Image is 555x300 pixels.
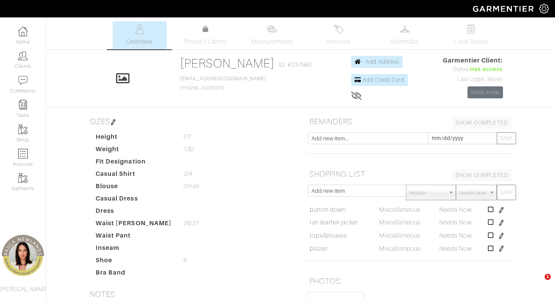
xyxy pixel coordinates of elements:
[90,256,178,268] dt: Shoe
[497,185,516,200] button: SAVE
[180,56,275,70] a: [PERSON_NAME]
[306,166,515,182] h5: SHOPPING LIST
[379,245,420,252] span: Miscellaneous
[308,185,406,197] input: Add new item
[351,56,403,68] a: Add Address
[498,207,505,213] img: pen-cf24a1663064a2ec1b9c1bd2387e9de7a2fa800b781884d57f21acf72779bad2.png
[267,24,277,34] img: measurements-466bbee1fd09ba9460f595b01e5d73f9e2bff037440d3c8f018324cb6cdf7a4a.svg
[439,206,472,213] span: Needs Now
[90,145,178,157] dt: Weight
[379,206,420,213] span: Miscellaneous
[529,274,547,292] iframe: Intercom live chat
[311,21,365,49] a: Invoices
[539,4,549,13] img: gear-icon-white-bd11855cb880d31180b6d7d6211b90ccbf57a29d726f0c71d8c61bd08dd39cc2.png
[110,119,116,125] img: pen-cf24a1663064a2ec1b9c1bd2387e9de7a2fa800b781884d57f21acf72779bad2.png
[466,24,476,34] img: todo-9ac3debb85659649dc8f770b8b6100bb5dab4b48dedcbae339e5042a72dfd3cc.svg
[18,100,28,110] img: reminder-icon-8004d30b9f0a5d33ae49ab947aed9ed385cf756f9e5892f1edd6e32f2345188e.png
[409,185,446,201] span: Retailer
[351,74,408,86] a: Add Credit Card
[180,76,266,81] a: [EMAIL_ADDRESS][DOMAIN_NAME]
[452,117,511,129] a: SHOW COMPLETED
[545,274,551,280] span: 1
[18,149,28,158] img: orders-icon-0abe47150d42831381b5fb84f609e132dff9fe21cb692f30cb5eec754e2cba89.png
[183,169,192,179] span: 2/4
[379,219,420,226] span: Miscellaneous
[443,56,503,65] span: Garmentier Client:
[90,194,178,206] dt: Casual Dress
[90,157,178,169] dt: Fit Designation
[18,173,28,183] img: garments-icon-b7da505a4dc4fd61783c78ac3ca0ef83fa9d6f193b1c9dc38574b1d14d53ca28.png
[18,51,28,61] img: clients-icon-6bae9207a08558b7cb47a8932f037763ab4055f8c8b6bfacd5dc20c3e0201464.png
[183,219,199,228] span: 26/27
[443,65,503,74] div: Status:
[279,60,312,69] span: ID: #237992
[184,37,227,46] span: Product Library
[310,218,358,227] a: tan leather jacket
[363,77,404,83] span: Add Credit Card
[470,65,503,74] span: Has access
[443,75,503,84] div: Last Login: Never
[90,169,178,182] dt: Casual Shirt
[183,132,191,142] span: 5'7
[459,185,486,201] span: Needs Now
[498,233,505,239] img: pen-cf24a1663064a2ec1b9c1bd2387e9de7a2fa800b781884d57f21acf72779bad2.png
[113,21,166,49] a: Overview
[90,206,178,219] dt: Dress
[183,145,194,154] span: 130
[497,132,516,144] button: SAVE
[251,37,293,46] span: Measurements
[90,268,178,280] dt: Bra Band
[400,24,410,34] img: wardrobe-487a4870c1b7c33e795ec22d11cfc2ed9d08956e64fb3008fe2437562e282088.svg
[310,244,327,253] a: blazer
[18,76,28,85] img: comment-icon-a0a6a9ef722e966f86d9cbdc48e553b5cf19dbc54f86b18d962a5391bc8f6eb6.png
[18,125,28,134] img: garments-icon-b7da505a4dc4fd61783c78ac3ca0ef83fa9d6f193b1c9dc38574b1d14d53ca28.png
[452,169,511,181] a: SHOW COMPLETED
[306,114,515,129] h5: REMINDERS
[90,243,178,256] dt: Inseam
[469,2,539,15] img: garmentier-logo-header-white-b43fb05a5012e4ada735d5af1a66efaba907eab6374d6393d1fbf88cb4ef424d.png
[468,86,503,98] a: Send Invite
[444,21,498,49] a: Look Books
[126,37,152,46] span: Overview
[90,219,178,231] dt: Waist [PERSON_NAME]
[90,182,178,194] dt: Blouse
[135,24,144,34] img: basicinfo-40fd8af6dae0f16599ec9e87c0ef1c0a1fdea2edbe929e3d69a839185d80c458.svg
[439,245,472,252] span: Needs Now
[334,24,343,34] img: orders-27d20c2124de7fd6de4e0e44c1d41de31381a507db9b33961299e4e07d508b8c.svg
[183,182,199,191] span: Small
[90,132,178,145] dt: Height
[183,256,187,265] span: 8
[310,205,346,214] a: button down
[179,25,233,46] a: Product Library
[439,232,472,239] span: Needs Now
[310,231,347,240] a: tops/blouses
[366,59,400,65] span: Add Address
[327,37,350,46] span: Invoices
[308,132,428,144] input: Add new item...
[439,219,472,226] span: Needs Now
[90,231,178,243] dt: Waist Pant
[391,37,419,46] span: Wardrobe
[87,114,295,129] h5: SIZES
[306,273,515,289] h5: PHOTOS
[454,37,488,46] span: Look Books
[180,76,266,91] span: [PHONE_NUMBER]
[498,246,505,252] img: pen-cf24a1663064a2ec1b9c1bd2387e9de7a2fa800b781884d57f21acf72779bad2.png
[18,27,28,36] img: dashboard-icon-dbcd8f5a0b271acd01030246c82b418ddd0df26cd7fceb0bd07c9910d44c42f6.png
[378,21,432,49] a: Wardrobe
[498,220,505,226] img: pen-cf24a1663064a2ec1b9c1bd2387e9de7a2fa800b781884d57f21acf72779bad2.png
[379,232,420,239] span: Miscellaneous
[245,21,299,49] a: Measurements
